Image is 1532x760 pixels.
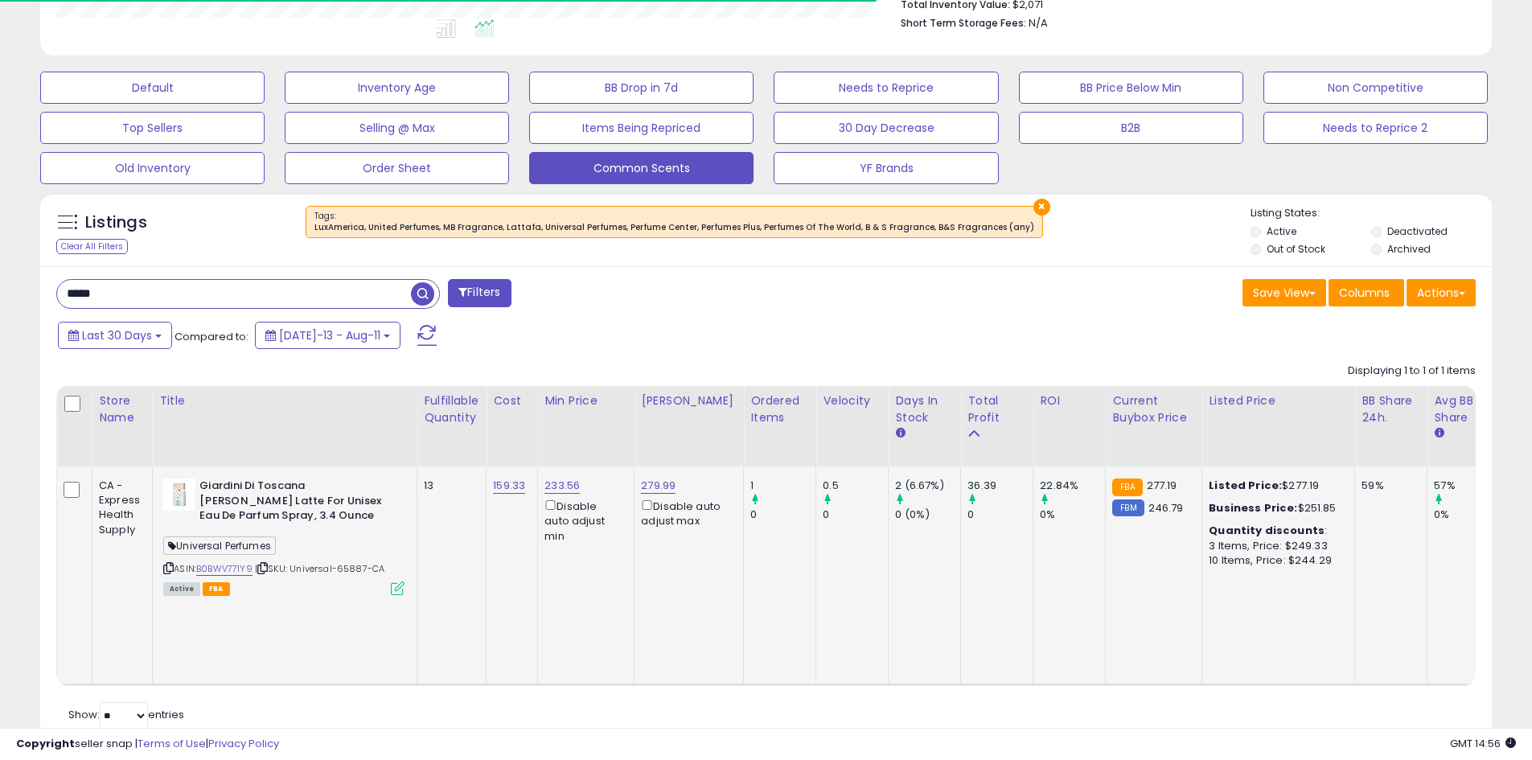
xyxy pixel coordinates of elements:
small: Days In Stock. [895,426,905,441]
span: Compared to: [175,329,248,344]
a: 159.33 [493,478,525,494]
button: 30 Day Decrease [774,112,998,144]
button: Order Sheet [285,152,509,184]
div: 1 [750,479,815,493]
span: 277.19 [1147,478,1177,493]
small: FBM [1112,499,1144,516]
div: 36.39 [967,479,1033,493]
button: B2B [1019,112,1243,144]
label: Archived [1387,242,1431,256]
span: [DATE]-13 - Aug-11 [279,327,380,343]
img: 21WRMG5TZZL._SL40_.jpg [163,479,195,511]
span: Columns [1339,285,1390,301]
div: : [1209,524,1342,538]
div: ROI [1040,392,1099,409]
button: Inventory Age [285,72,509,104]
div: $251.85 [1209,501,1342,516]
button: [DATE]-13 - Aug-11 [255,322,400,349]
span: 246.79 [1148,500,1184,516]
div: 13 [424,479,474,493]
small: FBA [1112,479,1142,496]
span: All listings currently available for purchase on Amazon [163,582,200,596]
button: Filters [448,279,511,307]
a: 279.99 [641,478,676,494]
button: Non Competitive [1263,72,1488,104]
div: [PERSON_NAME] [641,392,737,409]
div: 3 Items, Price: $249.33 [1209,539,1342,553]
div: 0 [750,507,815,522]
button: Old Inventory [40,152,265,184]
button: Top Sellers [40,112,265,144]
button: Actions [1407,279,1476,306]
button: Needs to Reprice 2 [1263,112,1488,144]
div: Total Profit [967,392,1026,426]
div: Disable auto adjust min [544,497,622,544]
div: Clear All Filters [56,239,128,254]
p: Listing States: [1251,206,1492,221]
button: Items Being Repriced [529,112,754,144]
h5: Listings [85,212,147,234]
button: YF Brands [774,152,998,184]
div: Displaying 1 to 1 of 1 items [1348,364,1476,379]
div: 0% [1040,507,1105,522]
span: 2025-09-12 14:56 GMT [1450,736,1516,751]
strong: Copyright [16,736,75,751]
span: Tags : [314,210,1034,234]
button: Selling @ Max [285,112,509,144]
a: B0BWV771Y9 [196,562,253,576]
div: 10 Items, Price: $244.29 [1209,553,1342,568]
div: Velocity [823,392,881,409]
div: 59% [1362,479,1415,493]
div: Disable auto adjust max [641,497,731,528]
b: Business Price: [1209,500,1297,516]
div: seller snap | | [16,737,279,752]
small: Avg BB Share. [1434,426,1444,441]
div: Listed Price [1209,392,1348,409]
span: | SKU: Universal-65887-CA [255,562,384,575]
div: 2 (6.67%) [895,479,960,493]
div: 22.84% [1040,479,1105,493]
div: ASIN: [163,479,405,594]
div: 0 (0%) [895,507,960,522]
label: Out of Stock [1267,242,1325,256]
div: Fulfillable Quantity [424,392,479,426]
div: Min Price [544,392,627,409]
button: Last 30 Days [58,322,172,349]
button: BB Price Below Min [1019,72,1243,104]
div: 0 [823,507,888,522]
div: BB Share 24h. [1362,392,1420,426]
button: Common Scents [529,152,754,184]
span: N/A [1029,15,1048,31]
b: Giardini Di Toscana [PERSON_NAME] Latte For Unisex Eau De Parfum Spray, 3.4 Ounce [199,479,395,528]
div: CA - Express Health Supply [99,479,140,537]
span: Universal Perfumes [163,536,276,555]
span: Show: entries [68,707,184,722]
b: Quantity discounts [1209,523,1325,538]
div: Current Buybox Price [1112,392,1195,426]
button: × [1033,199,1050,216]
button: Default [40,72,265,104]
div: LuxAmerica, United Perfumes, MB Fragrance, Lattafa, Universal Perfumes, Perfume Center, Perfumes ... [314,222,1034,233]
b: Listed Price: [1209,478,1282,493]
div: Cost [493,392,531,409]
div: Days In Stock [895,392,954,426]
label: Active [1267,224,1296,238]
div: Avg BB Share [1434,392,1493,426]
span: Last 30 Days [82,327,152,343]
b: Short Term Storage Fees: [901,16,1026,30]
div: $277.19 [1209,479,1342,493]
a: 233.56 [544,478,580,494]
div: Ordered Items [750,392,809,426]
span: FBA [203,582,230,596]
button: BB Drop in 7d [529,72,754,104]
div: 57% [1434,479,1499,493]
div: 0.5 [823,479,888,493]
button: Save View [1242,279,1326,306]
button: Needs to Reprice [774,72,998,104]
label: Deactivated [1387,224,1448,238]
div: Store Name [99,392,146,426]
a: Privacy Policy [208,736,279,751]
div: 0% [1434,507,1499,522]
button: Columns [1329,279,1404,306]
div: 0 [967,507,1033,522]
